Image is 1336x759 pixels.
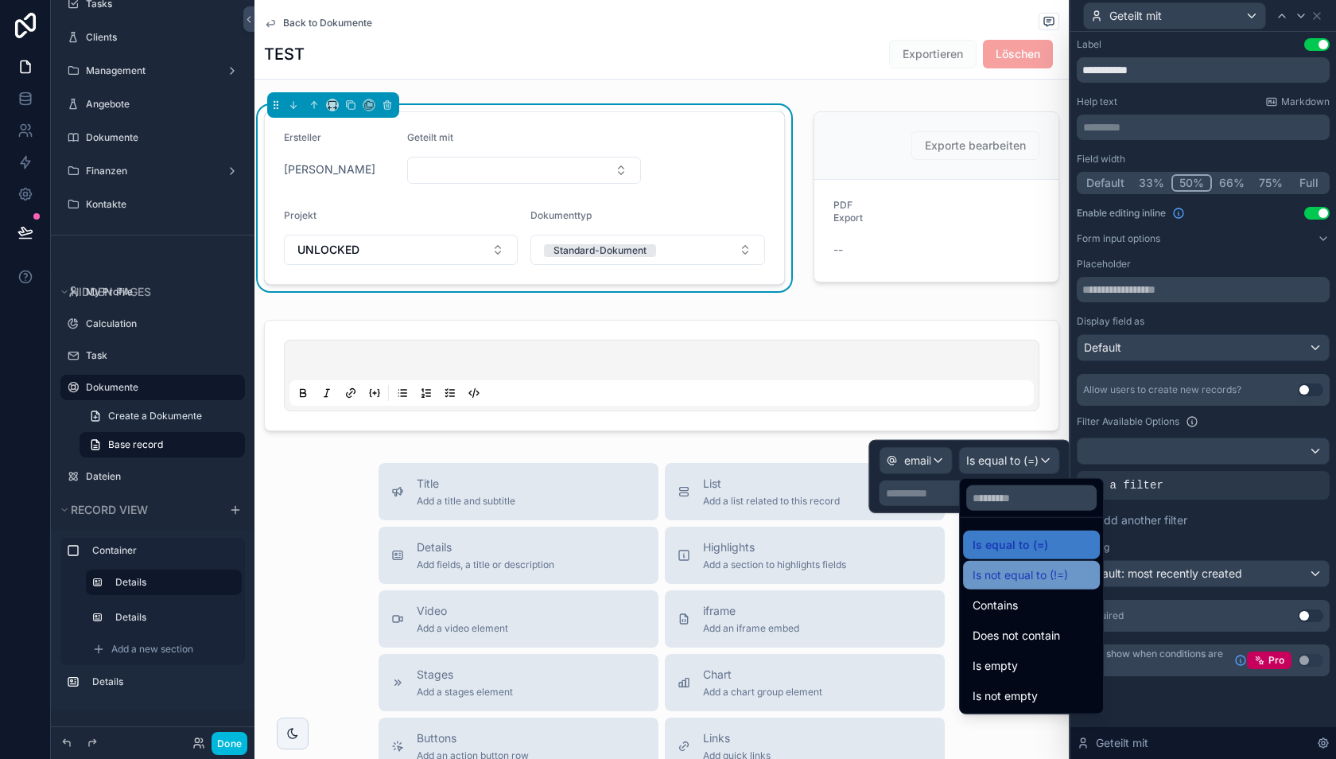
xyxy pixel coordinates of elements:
div: scrollable content [51,531,254,710]
span: Add a filter [1083,477,1163,493]
label: Task [86,349,235,362]
button: Default [1079,174,1132,192]
label: My Profile [86,286,235,298]
label: Dokumente [86,131,235,144]
button: Full [1290,174,1327,192]
button: iframeAdd an iframe embed [665,590,945,648]
div: Standard-Dokument [553,244,647,257]
a: Back to Dokumente [264,17,372,29]
span: Video [417,603,508,619]
button: HighlightsAdd a section to highlights fields [665,527,945,584]
span: Is empty [973,656,1018,675]
button: 75% [1252,174,1290,192]
div: Label [1077,38,1101,51]
label: Form input options [1077,232,1160,245]
span: Geteilt mit [1109,8,1162,24]
span: Stages [417,667,513,683]
button: TitleAdd a title and subtitle [379,463,658,520]
button: VideoAdd a video element [379,590,658,648]
span: Add a new section [111,643,193,656]
span: Create a Dokumente [108,410,202,422]
span: Add fields, a title or description [417,559,554,571]
label: Help text [1077,95,1117,108]
button: 50% [1171,174,1212,192]
span: Back to Dokumente [283,17,372,29]
span: Highlights [703,539,846,555]
span: Add a list related to this record [703,495,840,508]
span: Default [1084,340,1121,356]
span: Projekt [284,209,317,221]
span: Geteilt mit [1096,735,1148,751]
a: [PERSON_NAME] [284,162,375,177]
label: Filter Available Options [1077,415,1179,428]
label: Management [86,64,213,77]
label: Details [115,611,229,624]
span: iframe [703,603,799,619]
label: Dateien [86,470,235,483]
span: Buttons [417,730,529,746]
span: Is not equal to (!=) [973,566,1068,585]
span: Add a section to highlights fields [703,559,846,571]
a: Create a Dokumente [80,403,245,429]
span: Dokumenttyp [530,209,592,221]
button: Default [1077,334,1330,361]
label: Display field as [1077,315,1144,328]
button: Select Button [284,235,518,265]
label: Kontakte [86,198,235,211]
span: Is equal to (=) [973,535,1048,555]
label: Calculation [86,317,235,330]
button: Hidden pages [57,281,239,303]
span: List [703,476,840,492]
div: scrollable content [1077,115,1330,140]
label: Details [92,675,232,688]
span: Links [703,730,771,746]
button: Default: most recently created [1077,560,1330,587]
a: Angebote [86,98,235,111]
button: ListAdd a list related to this record [665,463,945,520]
span: Chart [703,667,822,683]
div: Allow users to create new records? [1083,383,1241,396]
button: Geteilt mit [1083,2,1266,29]
button: ChartAdd a chart group element [665,654,945,711]
span: Only show when conditions are met [1083,648,1228,673]
span: Base record [108,438,163,451]
span: Details [417,539,554,555]
span: Does not contain [973,626,1060,645]
button: StagesAdd a stages element [379,654,658,711]
button: 66% [1212,174,1252,192]
span: Add another filter [1096,512,1187,528]
label: Clients [86,31,235,44]
button: Form input options [1077,232,1330,245]
label: Placeholder [1077,258,1131,271]
label: Container [92,544,232,557]
span: Pro [1268,654,1284,667]
span: Default: most recently created [1084,566,1242,580]
button: Done [212,732,247,755]
span: Record view [71,503,148,516]
label: Field width [1077,153,1125,165]
span: Add a video element [417,622,508,635]
span: Add an iframe embed [703,622,799,635]
label: Dokumente [86,381,235,394]
span: Contains [973,596,1018,615]
button: Record view [57,499,219,521]
span: Add a title and subtitle [417,495,515,508]
label: Finanzen [86,165,213,177]
h1: TEST [264,43,305,65]
a: Markdown [1265,95,1330,108]
span: Geteilt mit [407,131,453,143]
button: 33% [1132,174,1171,192]
span: Ersteller [284,131,321,143]
span: Is not empty [973,687,1038,706]
button: Add another filter [1077,506,1330,535]
button: Select Button [530,235,764,265]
